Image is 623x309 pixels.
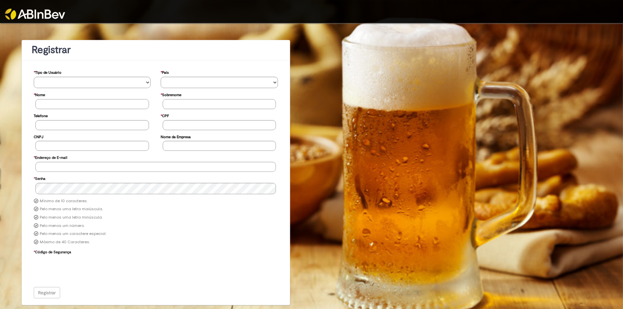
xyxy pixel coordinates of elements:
[161,131,191,141] label: Nome da Empresa
[161,89,181,99] label: Sobrenome
[34,110,48,120] label: Telefone
[40,215,103,220] label: Pelo menos uma letra minúscula.
[40,240,90,245] label: Máximo de 40 Caracteres.
[35,256,137,282] iframe: reCAPTCHA
[34,67,61,77] label: Tipo de Usuário
[34,89,45,99] label: Nome
[34,131,43,141] label: CNPJ
[161,67,169,77] label: País
[34,152,67,162] label: Endereço de E-mail
[40,223,85,229] label: Pelo menos um número.
[32,44,280,55] h1: Registrar
[5,9,65,20] img: ABInbev-white.png
[40,207,103,212] label: Pelo menos uma letra maiúscula.
[40,231,106,237] label: Pelo menos um caractere especial.
[34,247,71,256] label: Código de Segurança
[34,173,45,183] label: Senha
[40,199,88,204] label: Mínimo de 10 caracteres.
[161,110,169,120] label: CPF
